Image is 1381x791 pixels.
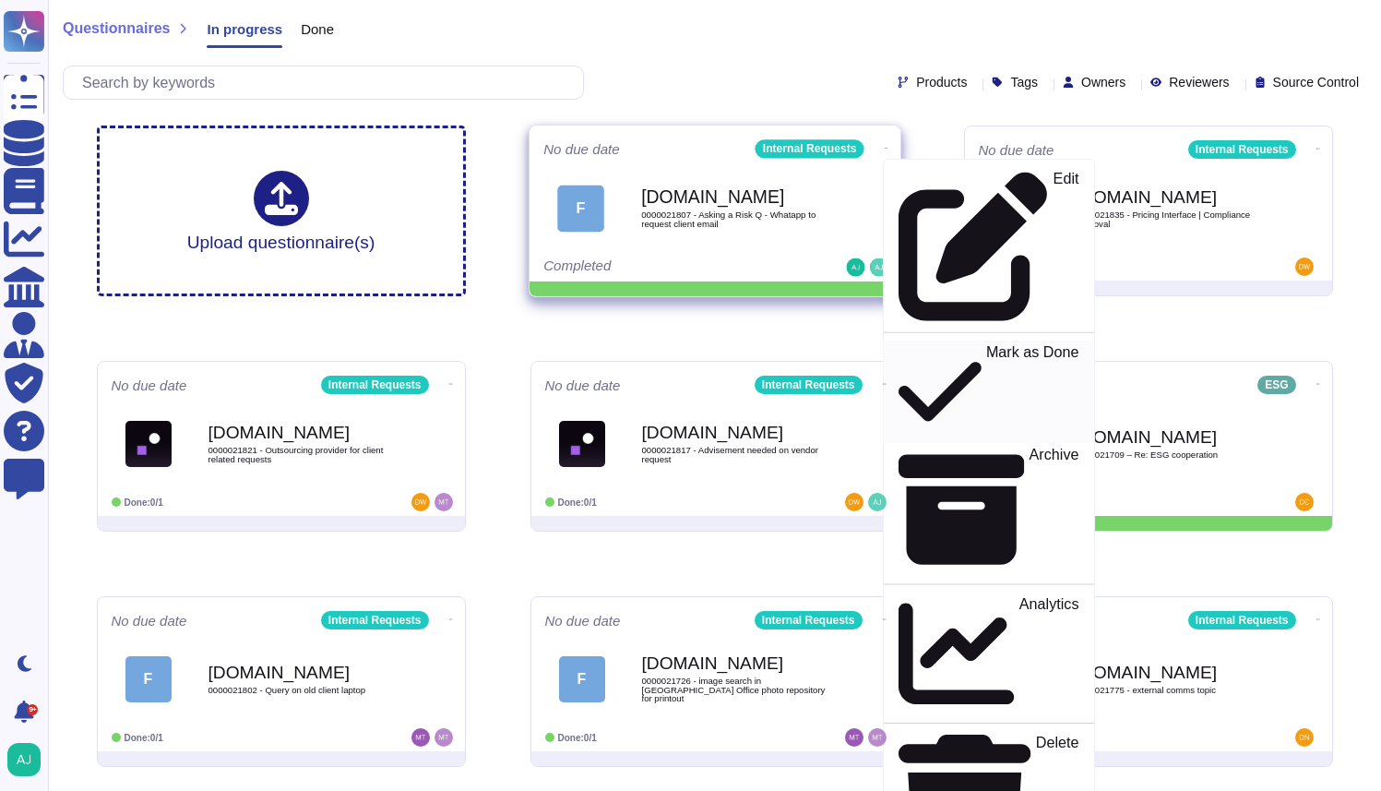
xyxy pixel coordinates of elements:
div: F [125,656,172,702]
div: Internal Requests [321,611,429,629]
div: Upload questionnaire(s) [187,171,375,251]
img: user [411,728,430,747]
div: Internal Requests [755,611,863,629]
span: No due date [543,142,620,156]
span: Products [916,76,967,89]
img: user [7,743,41,776]
b: [DOMAIN_NAME] [1076,664,1260,681]
a: Archive [883,443,1093,577]
span: Reviewers [1169,76,1229,89]
img: user [869,258,887,277]
b: [DOMAIN_NAME] [208,664,393,681]
b: [DOMAIN_NAME] [208,424,393,441]
span: Tags [1010,76,1038,89]
span: No due date [545,378,621,392]
b: [DOMAIN_NAME] [1076,188,1260,206]
span: No due date [112,378,187,392]
input: Search by keywords [73,66,583,99]
span: Done: 0/1 [558,497,597,508]
img: user [435,728,453,747]
span: Done [301,22,334,36]
p: Analytics [1018,596,1078,712]
span: 0000021802 - Query on old client laptop [208,686,393,695]
p: Edit [1053,172,1078,321]
span: Done: 0/1 [125,497,163,508]
span: 0000021821 - Outsourcing provider for client related requests [208,446,393,463]
div: Internal Requests [321,376,429,394]
span: 0000021709 – Re: ESG cooperation [1076,450,1260,460]
img: Logo [125,421,172,467]
img: user [845,493,863,511]
img: user [868,728,887,747]
span: 0000021726 - image search in [GEOGRAPHIC_DATA] Office photo repository for printout [642,677,827,703]
b: [DOMAIN_NAME] [1076,428,1260,446]
span: Questionnaires [63,21,170,36]
b: [DOMAIN_NAME] [641,188,827,206]
img: user [846,258,864,277]
p: Archive [1029,448,1078,573]
span: Done: 0/1 [558,733,597,743]
a: Analytics [883,592,1093,715]
span: Source Control [1273,76,1359,89]
div: 9+ [27,704,38,715]
span: 0000021775 - external comms topic [1076,686,1260,695]
div: Internal Requests [1188,140,1296,159]
span: 0000021807 - Asking a Risk Q - Whatapp to request client email [641,210,827,228]
img: user [845,728,863,747]
img: user [1295,258,1314,276]
button: user [4,739,54,780]
b: [DOMAIN_NAME] [642,654,827,672]
div: Internal Requests [1188,611,1296,629]
img: user [1295,493,1314,511]
span: In progress [207,22,282,36]
div: Internal Requests [755,139,863,158]
div: F [557,185,604,232]
img: user [868,493,887,511]
img: Logo [559,421,605,467]
span: No due date [979,143,1054,157]
a: Edit [883,167,1093,325]
span: 0000021835 - Pricing Interface | Compliance Approval [1076,210,1260,228]
b: [DOMAIN_NAME] [642,424,827,441]
img: user [435,493,453,511]
img: user [1295,728,1314,747]
div: Internal Requests [755,376,863,394]
span: Owners [1081,76,1125,89]
p: Mark as Done [985,345,1078,439]
span: Done: 0/1 [125,733,163,743]
span: No due date [112,614,187,628]
a: Mark as Done [883,341,1093,443]
div: F [559,656,605,702]
div: Completed [543,258,772,277]
img: user [411,493,430,511]
span: 0000021817 - Advisement needed on vendor request [642,446,827,463]
span: No due date [545,614,621,628]
div: ESG [1257,376,1295,394]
